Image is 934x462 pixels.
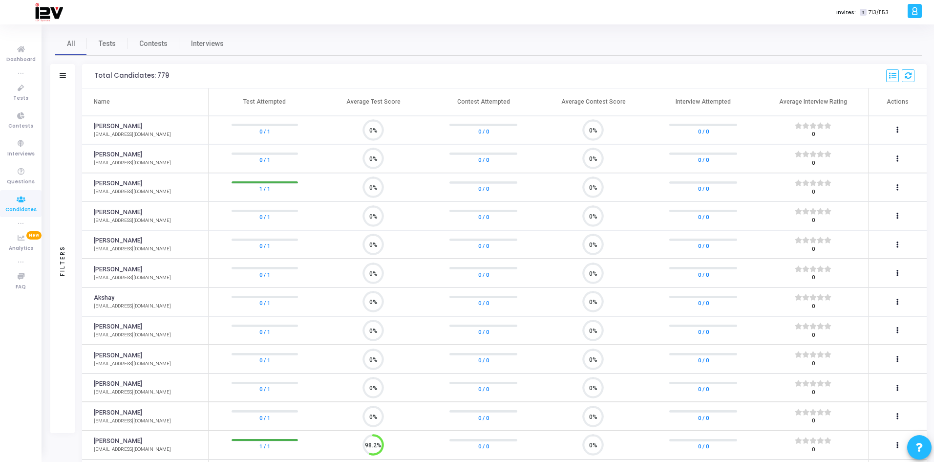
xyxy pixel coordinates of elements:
span: T [860,9,866,16]
span: Contests [139,39,168,49]
span: Interviews [7,150,35,158]
a: 0 / 0 [478,269,489,279]
a: 0 / 0 [478,126,489,136]
a: [PERSON_NAME] [94,379,142,389]
a: 0 / 0 [698,184,709,194]
a: 0 / 0 [698,126,709,136]
a: 0 / 1 [259,327,270,337]
a: [PERSON_NAME] [94,351,142,360]
div: [EMAIL_ADDRESS][DOMAIN_NAME] [94,360,171,368]
th: Interview Attempted [648,88,758,116]
span: Interviews [191,39,224,49]
a: [PERSON_NAME] [94,208,142,217]
a: 0 / 0 [698,212,709,222]
div: [EMAIL_ADDRESS][DOMAIN_NAME] [94,303,171,310]
a: 0 / 0 [698,355,709,365]
a: [PERSON_NAME] [94,179,142,188]
a: 0 / 1 [259,155,270,165]
div: 0 [795,188,831,197]
img: logo [35,2,63,22]
span: Dashboard [6,56,36,64]
div: Total Candidates: 779 [94,72,169,80]
div: [EMAIL_ADDRESS][DOMAIN_NAME] [94,245,171,253]
label: Invites: [836,8,856,17]
div: 0 [795,217,831,225]
div: [EMAIL_ADDRESS][DOMAIN_NAME] [94,188,171,196]
span: FAQ [16,283,26,291]
div: Filters [58,207,67,314]
th: Average Test Score [318,88,428,116]
a: 0 / 1 [259,355,270,365]
div: 0 [795,446,831,454]
a: 0 / 0 [698,155,709,165]
th: Test Attempted [209,88,318,116]
a: 0 / 0 [478,212,489,222]
a: 0 / 0 [478,184,489,194]
a: 0 / 0 [698,413,709,422]
div: 0 [795,131,831,139]
a: 1 / 1 [259,441,270,451]
div: Name [94,97,110,106]
a: 0 / 0 [698,298,709,308]
th: Contest Attempted [428,88,538,116]
div: 0 [795,159,831,168]
div: [EMAIL_ADDRESS][DOMAIN_NAME] [94,418,171,425]
span: All [67,39,75,49]
a: 0 / 0 [478,327,489,337]
span: Candidates [5,206,37,214]
th: Average Contest Score [538,88,648,116]
div: 0 [795,274,831,282]
a: 0 / 0 [698,269,709,279]
div: 0 [795,360,831,368]
span: Analytics [9,244,33,253]
span: Contests [8,122,33,131]
div: [EMAIL_ADDRESS][DOMAIN_NAME] [94,217,171,224]
span: Questions [7,178,35,186]
div: [EMAIL_ADDRESS][DOMAIN_NAME] [94,131,171,138]
a: 0 / 0 [478,298,489,308]
a: 0 / 1 [259,241,270,251]
a: 0 / 0 [478,413,489,422]
div: 0 [795,331,831,340]
div: [EMAIL_ADDRESS][DOMAIN_NAME] [94,446,171,453]
th: Actions [868,88,927,116]
a: 0 / 0 [698,327,709,337]
a: 0 / 0 [698,441,709,451]
a: 0 / 0 [478,384,489,394]
a: 0 / 0 [478,155,489,165]
a: [PERSON_NAME] [94,265,142,274]
a: [PERSON_NAME] [94,150,142,159]
div: [EMAIL_ADDRESS][DOMAIN_NAME] [94,331,171,339]
a: [PERSON_NAME] [94,236,142,245]
a: 0 / 1 [259,298,270,308]
a: 1 / 1 [259,184,270,194]
a: 0 / 0 [478,355,489,365]
a: 0 / 0 [698,241,709,251]
div: [EMAIL_ADDRESS][DOMAIN_NAME] [94,389,171,396]
a: [PERSON_NAME] [94,408,142,418]
span: Tests [99,39,116,49]
a: 0 / 1 [259,269,270,279]
th: Average Interview Rating [758,88,868,116]
div: 0 [795,245,831,254]
a: 0 / 0 [698,384,709,394]
a: [PERSON_NAME] [94,322,142,331]
a: 0 / 0 [478,241,489,251]
div: 0 [795,303,831,311]
span: New [26,231,42,240]
a: Akshay [94,293,114,303]
a: [PERSON_NAME] [94,437,142,446]
span: 713/1153 [869,8,889,17]
span: Tests [13,94,28,103]
a: 0 / 1 [259,126,270,136]
div: 0 [795,417,831,425]
div: [EMAIL_ADDRESS][DOMAIN_NAME] [94,159,171,167]
a: 0 / 0 [478,441,489,451]
a: 0 / 1 [259,212,270,222]
a: [PERSON_NAME] [94,122,142,131]
a: 0 / 1 [259,413,270,422]
div: [EMAIL_ADDRESS][DOMAIN_NAME] [94,274,171,282]
a: 0 / 1 [259,384,270,394]
div: 0 [795,389,831,397]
